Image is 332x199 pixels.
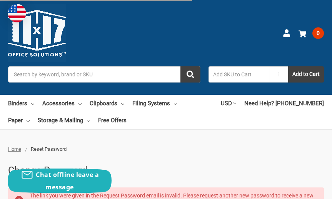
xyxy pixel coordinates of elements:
[8,169,112,193] button: Chat offline leave a message
[209,66,270,83] input: Add SKU to Cart
[36,170,99,191] span: Chat offline leave a message
[288,66,324,83] button: Add to Cart
[312,27,324,39] span: 0
[8,163,324,178] h2: Change Password
[8,4,26,22] img: duty and tax information for United States
[42,95,82,112] a: Accessories
[8,112,30,129] a: Paper
[31,146,67,152] span: Reset Password
[8,4,66,62] img: 11x17.com
[8,146,21,152] a: Home
[8,95,34,112] a: Binders
[38,112,90,129] a: Storage & Mailing
[244,95,324,112] a: Need Help? [PHONE_NUMBER]
[221,95,236,112] a: USD
[8,66,200,83] input: Search by keyword, brand or SKU
[98,112,127,129] a: Free Offers
[90,95,124,112] a: Clipboards
[299,23,324,43] a: 0
[132,95,177,112] a: Filing Systems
